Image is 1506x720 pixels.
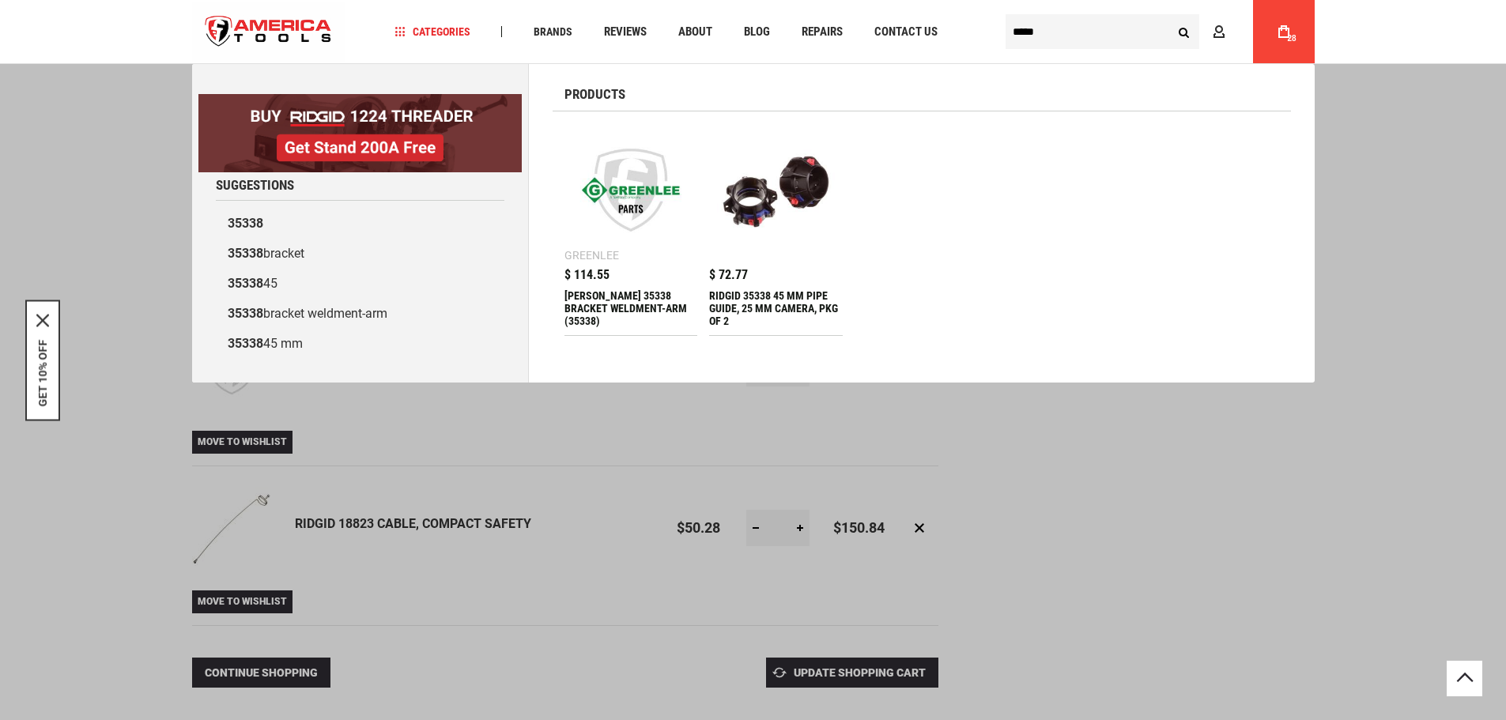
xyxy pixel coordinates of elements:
[198,94,522,106] a: BOGO: Buy RIDGID® 1224 Threader, Get Stand 200A Free!
[192,2,345,62] a: store logo
[564,289,698,327] div: Greenlee 35338 BRACKET WELDMENT-ARM (35338)
[671,21,719,43] a: About
[36,339,49,406] button: GET 10% OFF
[216,329,504,359] a: 3533845 mm
[709,123,843,335] a: RIDGID 35338 45 MM PIPE GUIDE, 25 MM CAMERA, PKG OF 2 $ 72.77 RIDGID 35338 45 MM PIPE GUIDE, 25 M...
[678,26,712,38] span: About
[192,2,345,62] img: America Tools
[228,246,263,261] b: 35338
[216,269,504,299] a: 3533845
[867,21,945,43] a: Contact Us
[564,123,698,335] a: Greenlee 35338 BRACKET WELDMENT-ARM (35338) Greenlee $ 114.55 [PERSON_NAME] 35338 BRACKET WELDMEN...
[1169,17,1199,47] button: Search
[737,21,777,43] a: Blog
[604,26,647,38] span: Reviews
[744,26,770,38] span: Blog
[709,289,843,327] div: RIDGID 35338 45 MM PIPE GUIDE, 25 MM CAMERA, PKG OF 2
[802,26,843,38] span: Repairs
[534,26,572,37] span: Brands
[1196,156,1506,720] iframe: LiveChat chat widget
[198,94,522,172] img: BOGO: Buy RIDGID® 1224 Threader, Get Stand 200A Free!
[795,21,850,43] a: Repairs
[216,179,294,192] span: Suggestions
[564,250,619,261] div: Greenlee
[387,21,477,43] a: Categories
[874,26,938,38] span: Contact Us
[527,21,579,43] a: Brands
[597,21,654,43] a: Reviews
[228,306,263,321] b: 35338
[564,269,610,281] span: $ 114.55
[216,239,504,269] a: 35338bracket
[394,26,470,37] span: Categories
[216,299,504,329] a: 35338bracket weldment-arm
[717,131,835,249] img: RIDGID 35338 45 MM PIPE GUIDE, 25 MM CAMERA, PKG OF 2
[36,314,49,326] button: Close
[1287,34,1296,43] span: 28
[228,276,263,291] b: 35338
[572,131,690,249] img: Greenlee 35338 BRACKET WELDMENT-ARM (35338)
[709,269,748,281] span: $ 72.77
[36,314,49,326] svg: close icon
[228,336,263,351] b: 35338
[564,88,625,101] span: Products
[216,209,504,239] a: 35338
[228,216,263,231] b: 35338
